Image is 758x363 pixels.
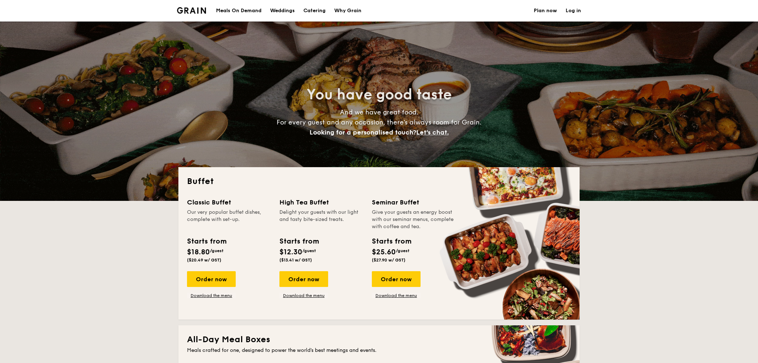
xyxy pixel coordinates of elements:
[372,248,396,256] span: $25.60
[279,293,328,298] a: Download the menu
[187,236,226,247] div: Starts from
[279,236,318,247] div: Starts from
[177,7,206,14] img: Grain
[372,236,411,247] div: Starts from
[279,209,363,230] div: Delight your guests with our light and tasty bite-sized treats.
[279,197,363,207] div: High Tea Buffet
[372,209,456,230] div: Give your guests an energy boost with our seminar menus, complete with coffee and tea.
[302,248,316,253] span: /guest
[187,248,210,256] span: $18.80
[372,258,406,263] span: ($27.90 w/ GST)
[307,86,452,103] span: You have good taste
[187,197,271,207] div: Classic Buffet
[187,209,271,230] div: Our very popular buffet dishes, complete with set-up.
[396,248,409,253] span: /guest
[187,293,236,298] a: Download the menu
[187,176,571,187] h2: Buffet
[187,271,236,287] div: Order now
[416,128,449,136] span: Let's chat.
[279,248,302,256] span: $12.30
[277,108,481,136] span: And we have great food. For every guest and any occasion, there’s always room for Grain.
[177,7,206,14] a: Logotype
[187,258,221,263] span: ($20.49 w/ GST)
[279,271,328,287] div: Order now
[210,248,224,253] span: /guest
[310,128,416,136] span: Looking for a personalised touch?
[187,334,571,345] h2: All-Day Meal Boxes
[372,271,421,287] div: Order now
[279,258,312,263] span: ($13.41 w/ GST)
[372,197,456,207] div: Seminar Buffet
[187,347,571,354] div: Meals crafted for one, designed to power the world's best meetings and events.
[372,293,421,298] a: Download the menu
